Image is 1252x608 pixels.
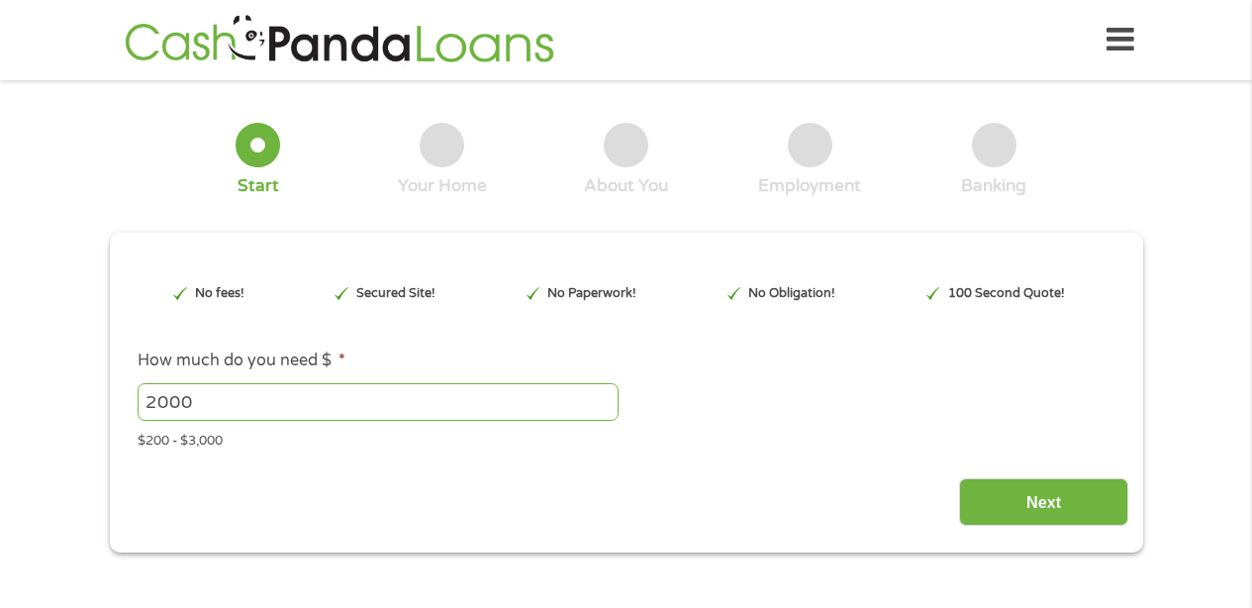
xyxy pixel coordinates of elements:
[195,284,244,303] p: No fees!
[356,284,435,303] p: Secured Site!
[959,478,1128,527] input: Next
[398,175,487,197] div: Your Home
[584,175,668,197] div: About You
[748,284,835,303] p: No Obligation!
[948,284,1065,303] p: 100 Second Quote!
[547,284,636,303] p: No Paperwork!
[238,175,279,197] div: Start
[138,425,1113,452] div: $200 - $3,000
[758,175,861,197] div: Employment
[961,175,1026,197] div: Banking
[119,12,560,68] img: GetLoanNow Logo
[138,351,345,371] label: How much do you need $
